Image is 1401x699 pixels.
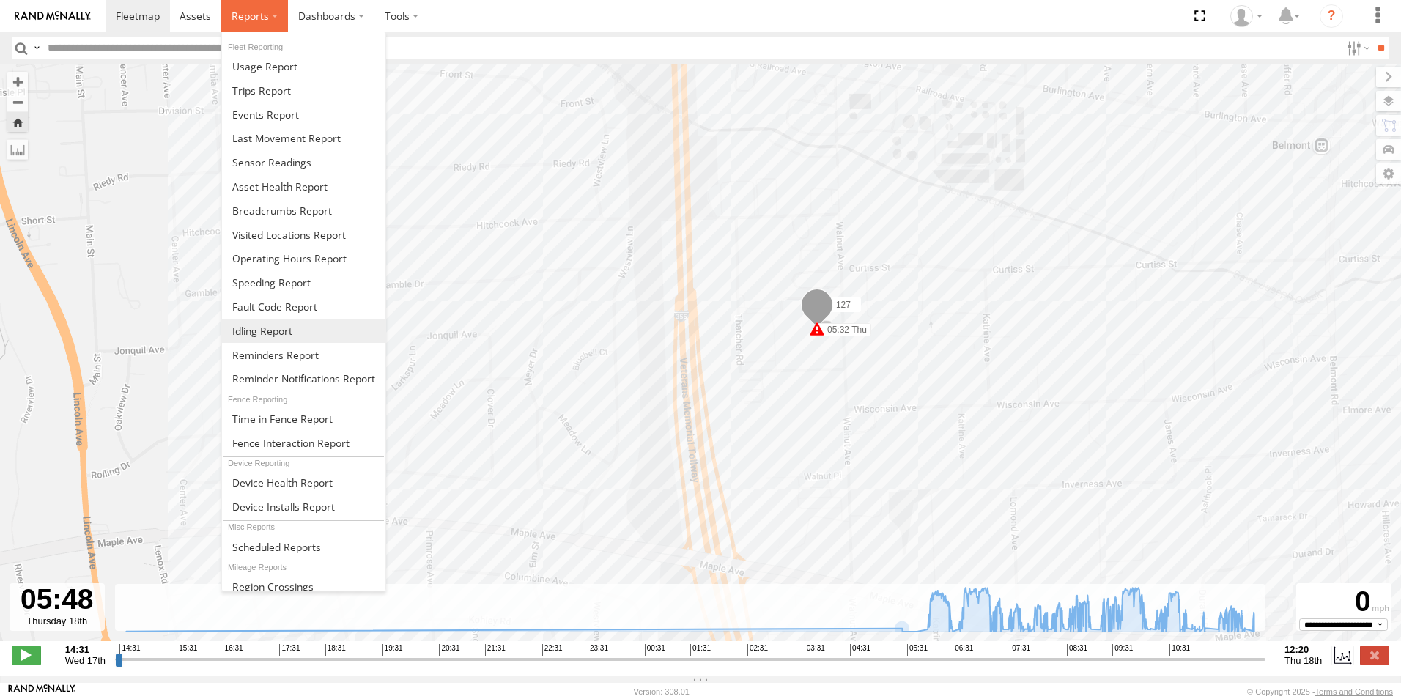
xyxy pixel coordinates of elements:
div: © Copyright 2025 - [1247,687,1393,696]
span: 05:31 [907,644,928,656]
span: 06:31 [953,644,973,656]
a: Trips Report [222,78,385,103]
a: Visited Locations Report [222,223,385,247]
a: Breadcrumbs Report [222,199,385,223]
img: rand-logo.svg [15,11,91,21]
a: Idling Report [222,319,385,343]
span: 08:31 [1067,644,1087,656]
span: 09:31 [1112,644,1133,656]
span: 03:31 [805,644,825,656]
label: Play/Stop [12,646,41,665]
span: 14:31 [119,644,140,656]
span: 17:31 [279,644,300,656]
span: 18:31 [325,644,346,656]
a: Service Reminder Notifications Report [222,367,385,391]
label: Search Filter Options [1341,37,1372,59]
a: Device Health Report [222,470,385,495]
a: Full Events Report [222,103,385,127]
label: 05:32 Thu [817,323,871,336]
span: 02:31 [747,644,768,656]
div: Ed Pruneda [1225,5,1268,27]
a: Fleet Speed Report [222,270,385,295]
span: 19:31 [382,644,403,656]
a: Visit our Website [8,684,75,699]
i: ? [1320,4,1343,28]
a: Reminders Report [222,343,385,367]
span: Thu 18th Sep 2025 [1284,655,1322,666]
span: Wed 17th Sep 2025 [65,655,106,666]
span: 00:31 [645,644,665,656]
span: 01:31 [690,644,711,656]
span: 21:31 [485,644,506,656]
label: Close [1360,646,1389,665]
span: 07:31 [1010,644,1030,656]
a: Region Crossings [222,574,385,599]
a: Time in Fences Report [222,407,385,431]
div: Version: 308.01 [634,687,690,696]
span: 10:31 [1169,644,1190,656]
a: Asset Operating Hours Report [222,246,385,270]
span: 23:31 [588,644,608,656]
a: Sensor Readings [222,150,385,174]
button: Zoom in [7,72,28,92]
a: Scheduled Reports [222,535,385,559]
a: Device Installs Report [222,495,385,519]
a: Usage Report [222,54,385,78]
a: Fault Code Report [222,295,385,319]
span: 15:31 [177,644,197,656]
strong: 14:31 [65,644,106,655]
span: 16:31 [223,644,243,656]
label: Map Settings [1376,163,1401,184]
a: Terms and Conditions [1315,687,1393,696]
label: Measure [7,139,28,160]
label: Search Query [31,37,42,59]
button: Zoom Home [7,112,28,132]
span: 04:31 [850,644,870,656]
a: Last Movement Report [222,126,385,150]
span: 22:31 [542,644,563,656]
span: 127 [836,300,851,310]
button: Zoom out [7,92,28,112]
div: 0 [1298,585,1389,618]
span: 20:31 [439,644,459,656]
a: Fence Interaction Report [222,431,385,455]
strong: 12:20 [1284,644,1322,655]
a: Asset Health Report [222,174,385,199]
